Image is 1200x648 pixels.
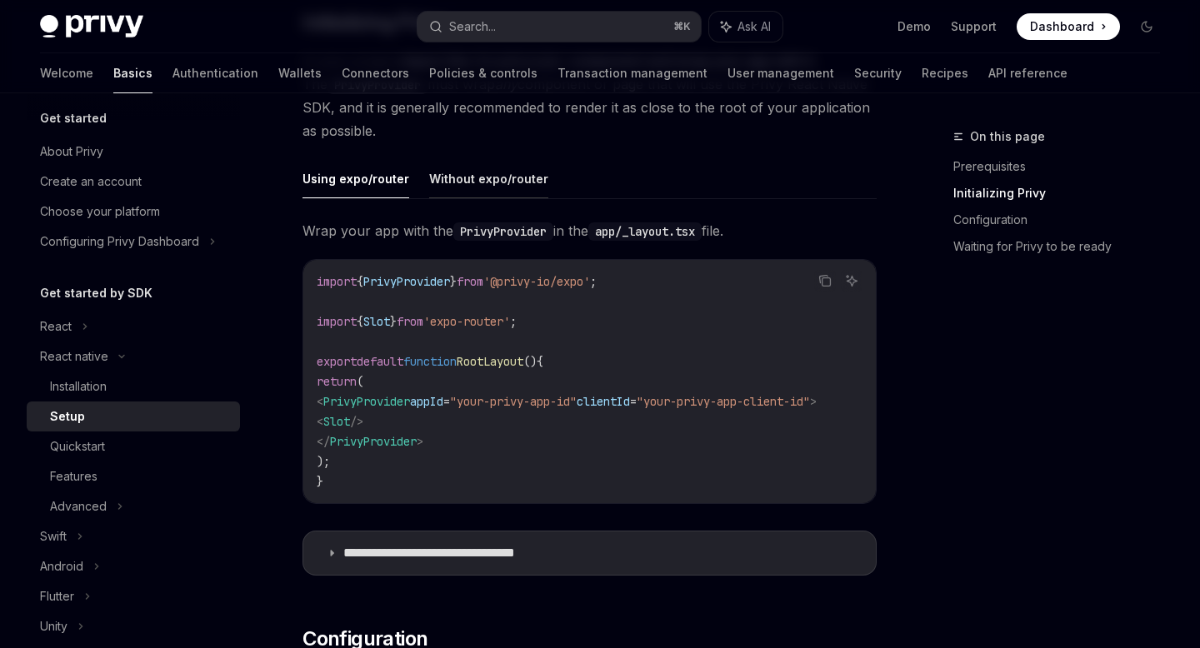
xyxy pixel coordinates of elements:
span: "your-privy-app-id" [450,394,577,409]
div: About Privy [40,142,103,162]
a: User management [727,53,834,93]
span: } [390,314,397,329]
a: Basics [113,53,152,93]
div: Quickstart [50,436,105,456]
span: In your project, . The must wrap component or page that will use the Privy React Native SDK, and ... [302,49,877,142]
div: Flutter [40,586,74,606]
span: appId [410,394,443,409]
a: Demo [897,18,931,35]
span: Ask AI [737,18,771,35]
a: Waiting for Privy to be ready [953,233,1173,260]
span: { [357,314,363,329]
span: Wrap your app with the in the file. [302,219,877,242]
div: Choose your platform [40,202,160,222]
div: Installation [50,376,107,396]
span: "your-privy-app-client-id" [637,394,810,409]
span: ; [590,274,597,289]
span: < [317,414,323,429]
span: > [417,434,423,449]
a: Setup [27,401,240,431]
span: ; [510,314,517,329]
div: React native [40,346,108,366]
span: import [317,314,357,329]
div: Configuring Privy Dashboard [40,232,199,252]
h5: Get started by SDK [40,283,152,303]
div: Setup [50,406,85,426]
span: On this page [970,127,1045,147]
span: /> [350,414,363,429]
span: = [630,394,637,409]
span: return [317,374,357,389]
span: Slot [323,414,350,429]
button: Toggle dark mode [1133,13,1160,40]
a: Features [27,461,240,491]
a: Dashboard [1017,13,1120,40]
a: Wallets [278,53,322,93]
a: Configuration [953,207,1173,233]
a: Installation [27,371,240,401]
button: Search...⌘K [417,12,700,42]
div: Unity [40,616,67,636]
div: Create an account [40,172,142,192]
span: export [317,354,357,369]
div: Swift [40,526,67,546]
span: < [317,394,323,409]
span: function [403,354,457,369]
a: Policies & controls [429,53,537,93]
span: PrivyProvider [330,434,417,449]
a: Create an account [27,167,240,197]
img: dark logo [40,15,143,38]
span: ( [357,374,363,389]
button: Ask AI [709,12,782,42]
span: ); [317,454,330,469]
span: PrivyProvider [363,274,450,289]
span: RootLayout [457,354,523,369]
div: React [40,317,72,336]
code: app/_layout.tsx [588,222,702,241]
a: Welcome [40,53,93,93]
a: Transaction management [557,53,707,93]
span: } [450,274,457,289]
span: } [317,474,323,489]
a: Authentication [172,53,258,93]
a: API reference [988,53,1067,93]
button: Without expo/router [429,159,548,198]
button: Copy the contents from the code block [814,270,836,292]
button: Using expo/router [302,159,409,198]
span: > [810,394,817,409]
a: Initializing Privy [953,180,1173,207]
span: from [457,274,483,289]
span: default [357,354,403,369]
span: from [397,314,423,329]
div: Search... [449,17,496,37]
button: Ask AI [841,270,862,292]
span: </ [317,434,330,449]
span: Slot [363,314,390,329]
span: '@privy-io/expo' [483,274,590,289]
a: Security [854,53,902,93]
span: import [317,274,357,289]
span: () [523,354,537,369]
a: Connectors [342,53,409,93]
div: Features [50,466,97,486]
a: Choose your platform [27,197,240,227]
span: 'expo-router' [423,314,510,329]
span: clientId [577,394,630,409]
span: PrivyProvider [323,394,410,409]
span: { [537,354,543,369]
a: Recipes [922,53,968,93]
div: Android [40,556,83,576]
a: About Privy [27,137,240,167]
a: Quickstart [27,431,240,461]
span: Dashboard [1030,18,1094,35]
a: Prerequisites [953,153,1173,180]
span: ⌘ K [673,20,691,33]
span: = [443,394,450,409]
div: Advanced [50,496,107,516]
span: { [357,274,363,289]
code: PrivyProvider [453,222,553,241]
a: Support [951,18,997,35]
